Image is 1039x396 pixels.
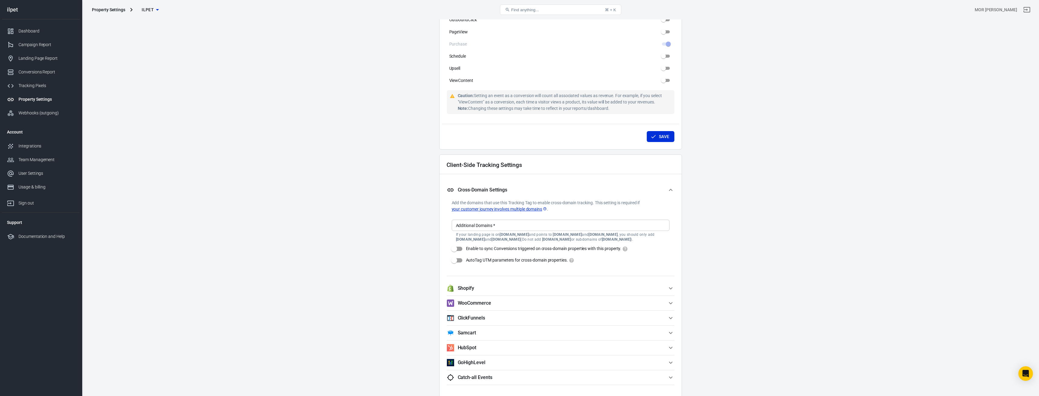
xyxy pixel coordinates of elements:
button: SamcartSamcart [447,326,674,340]
div: Account id: MBZuPSxE [975,7,1017,13]
strong: Note: [458,106,468,111]
a: Usage & billing [2,180,80,194]
a: Integrations [2,139,80,153]
div: ilpet [2,7,80,12]
div: Setting an event as a conversion will count all associated values as revenue. For example, if you... [458,93,672,112]
a: Dashboard [2,24,80,38]
a: Sign out [1020,2,1034,17]
div: Open Intercom Messenger [1018,366,1033,381]
h5: Catch-all Events [458,374,492,381]
a: Sign out [2,194,80,210]
div: User Settings [19,170,75,177]
span: Purchase [449,41,467,47]
span: AutoTag UTM parameters for cross-domain properties. [466,257,575,263]
span: Upsell [449,65,460,72]
h5: HubSpot [458,345,477,351]
strong: [DOMAIN_NAME] [553,232,582,237]
div: Tracking Pixels [19,83,75,89]
div: Usage & billing [19,184,75,190]
li: Support [2,215,80,230]
img: ClickFunnels [447,314,454,322]
h5: Shopify [458,285,474,291]
span: Schedule [449,53,466,59]
a: Webhooks (outgoing) [2,106,80,120]
strong: [DOMAIN_NAME] [500,232,529,237]
a: your customer journey involves multiple domains [452,206,547,212]
div: Property Settings [92,7,125,13]
a: Conversions Report [2,65,80,79]
button: Cross-Domain Settings [447,180,674,200]
p: If your landing page is on and points to and , you should only add and (Do not add or subdomains ... [456,232,665,242]
h5: Cross-Domain Settings [458,187,507,193]
h5: GoHighLevel [458,360,485,366]
input: example.com [454,222,667,229]
div: Campaign Report [19,42,75,48]
img: Samcart [447,329,454,337]
a: Team Management [2,153,80,167]
span: Enable to sync Conversions triggered on cross-domain properties with this property. [466,245,628,252]
button: HubSpotHubSpot [447,340,674,355]
h5: WooCommerce [458,300,491,306]
a: Property Settings [2,93,80,106]
div: Conversions Report [19,69,75,75]
img: Shopify [447,285,454,292]
span: OutboundClick [449,17,477,23]
a: Tracking Pixels [2,79,80,93]
div: Integrations [19,143,75,149]
button: Find anything...⌘ + K [500,5,621,15]
div: Sign out [19,200,75,206]
button: Catch-all Events [447,370,674,385]
button: ClickFunnelsClickFunnels [447,311,674,325]
div: Property Settings [19,96,75,103]
button: ilpet [135,4,165,15]
h2: Client-Side Tracking Settings [447,162,522,168]
strong: [DOMAIN_NAME] [589,232,618,237]
img: HubSpot [447,344,454,351]
button: Save [647,131,674,142]
a: Campaign Report [2,38,80,52]
h5: Samcart [458,330,476,336]
button: GoHighLevelGoHighLevel [447,355,674,370]
a: Landing Page Report [2,52,80,65]
div: Landing Page Report [19,55,75,62]
div: Documentation and Help [19,233,75,240]
button: WooCommerceWooCommerce [447,296,674,310]
strong: [DOMAIN_NAME] [456,237,485,242]
span: ilpet [142,6,154,14]
div: Dashboard [19,28,75,34]
button: ShopifyShopify [447,281,674,296]
div: Webhooks (outgoing) [19,110,75,116]
h5: ClickFunnels [458,315,485,321]
img: GoHighLevel [447,359,454,366]
strong: [DOMAIN_NAME] [491,237,521,242]
a: User Settings [2,167,80,180]
div: Team Management [19,157,75,163]
span: PageView [449,29,468,35]
p: Add the domains that use this Tracking Tag to enable cross-domain tracking. This setting is requi... [452,200,670,212]
span: ViewContent [449,77,473,84]
strong: [DOMAIN_NAME] [602,237,631,242]
strong: Caution: [458,93,474,98]
span: Find anything... [511,8,539,12]
div: ⌘ + K [605,8,616,12]
li: Account [2,125,80,139]
img: WooCommerce [447,300,454,307]
strong: [DOMAIN_NAME] [542,237,571,242]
